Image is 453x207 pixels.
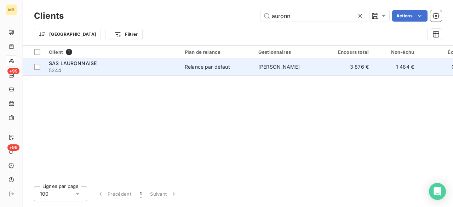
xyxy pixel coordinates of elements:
[332,49,369,55] div: Encours total
[185,63,230,70] div: Relance par défaut
[49,49,63,55] span: Client
[140,190,142,197] span: 1
[49,60,97,66] span: SAS LAURONNAISE
[258,64,300,70] span: [PERSON_NAME]
[373,58,418,75] td: 1 484 €
[146,186,182,201] button: Suivant
[6,4,17,16] div: MB
[328,58,373,75] td: 3 876 €
[34,10,64,22] h3: Clients
[7,144,19,151] span: +99
[258,49,323,55] div: Gestionnaires
[185,49,250,55] div: Plan de relance
[34,29,101,40] button: [GEOGRAPHIC_DATA]
[136,186,146,201] button: 1
[49,67,176,74] span: 5244
[40,190,48,197] span: 100
[7,68,19,74] span: +99
[377,49,414,55] div: Non-échu
[429,183,446,200] div: Open Intercom Messenger
[110,29,142,40] button: Filtrer
[260,10,367,22] input: Rechercher
[392,10,428,22] button: Actions
[93,186,136,201] button: Précédent
[66,49,72,55] span: 1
